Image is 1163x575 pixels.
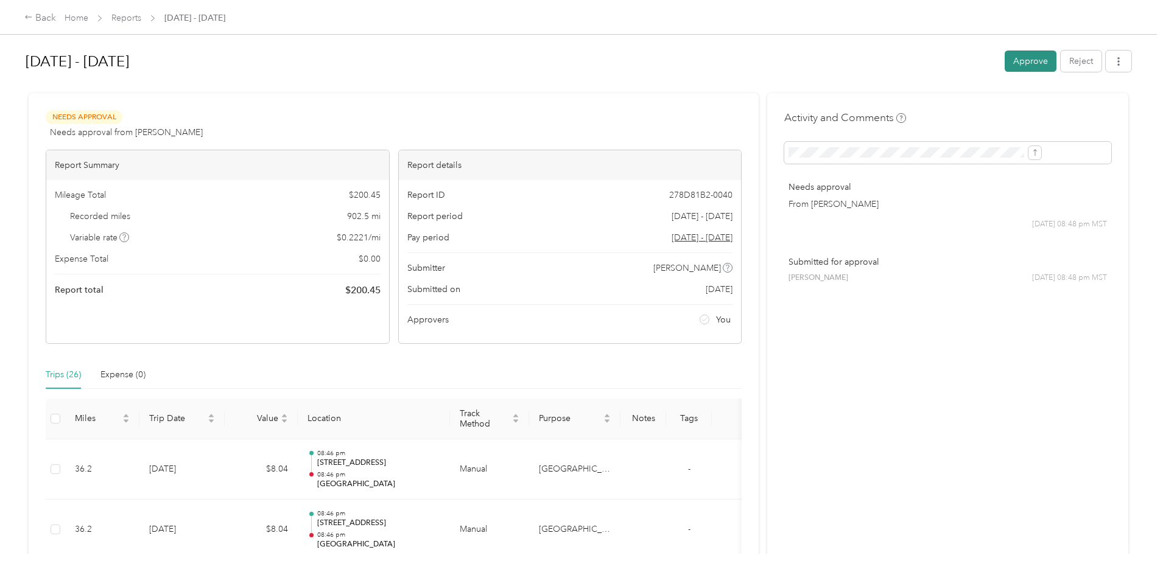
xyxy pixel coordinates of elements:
span: $ 0.00 [359,253,381,265]
span: [DATE] - [DATE] [672,210,733,223]
a: Reports [111,13,141,23]
span: $ 0.2221 / mi [337,231,381,244]
span: Report total [55,284,104,296]
th: Miles [65,399,139,439]
button: Reject [1061,51,1102,72]
span: caret-up [512,412,519,419]
span: caret-up [281,412,288,419]
span: Variable rate [70,231,130,244]
td: Manual [450,500,529,560]
h1: Aug 1 - 31, 2025 [26,47,996,76]
span: caret-down [208,417,215,425]
div: Report Summary [46,150,389,180]
td: Alta Southwest [529,500,620,560]
td: $8.04 [225,439,298,500]
td: $8.04 [225,500,298,560]
span: caret-up [122,412,130,419]
span: You [716,313,731,326]
th: Tags [666,399,712,439]
span: $ 200.45 [349,189,381,201]
span: [DATE] 08:48 pm MST [1032,219,1107,230]
span: caret-down [281,417,288,425]
div: Expense (0) [100,368,146,382]
p: [GEOGRAPHIC_DATA] [317,539,440,550]
span: Report period [407,210,463,223]
span: Expense Total [55,253,108,265]
p: From [PERSON_NAME] [789,198,1107,211]
p: [GEOGRAPHIC_DATA] [317,479,440,490]
span: [DATE] [706,283,733,296]
span: Needs approval from [PERSON_NAME] [50,126,203,139]
span: Trip Date [149,413,205,423]
span: 902.5 mi [347,210,381,223]
th: Location [298,399,450,439]
a: Home [65,13,88,23]
span: [DATE] 08:48 pm MST [1032,273,1107,284]
span: caret-up [208,412,215,419]
button: Approve [1005,51,1056,72]
p: Needs approval [789,181,1107,193]
span: Track Method [460,408,510,429]
span: 278D81B2-0040 [669,189,733,201]
span: Value [234,413,278,423]
span: caret-down [122,417,130,425]
span: [PERSON_NAME] [789,273,848,284]
iframe: Everlance-gr Chat Button Frame [1095,507,1163,575]
p: [STREET_ADDRESS] [317,518,440,529]
span: - [688,464,690,474]
span: $ 200.45 [345,283,381,298]
p: [STREET_ADDRESS] [317,458,440,469]
td: Manual [450,439,529,500]
div: Back [24,11,56,26]
span: Pay period [407,231,449,244]
span: Miles [75,413,120,423]
p: 08:46 pm [317,449,440,458]
h4: Activity and Comments [784,110,906,125]
td: [DATE] [139,500,225,560]
p: 08:46 pm [317,509,440,518]
th: Trip Date [139,399,225,439]
span: caret-down [512,417,519,425]
p: 08:46 pm [317,531,440,539]
span: - [688,524,690,534]
p: Submitted for approval [789,256,1107,268]
th: Notes [620,399,666,439]
div: Report details [399,150,742,180]
span: Report ID [407,189,445,201]
span: Purpose [539,413,601,423]
div: Trips (26) [46,368,81,382]
span: Needs Approval [46,110,122,124]
span: Mileage Total [55,189,106,201]
th: Value [225,399,298,439]
span: Submitted on [407,283,460,296]
td: 36.2 [65,500,139,560]
td: [DATE] [139,439,225,500]
th: Purpose [529,399,620,439]
span: Submitter [407,262,445,274]
td: 36.2 [65,439,139,500]
span: caret-down [603,417,611,425]
span: Go to pay period [672,231,733,244]
p: 08:46 pm [317,470,440,479]
td: Alta Southwest [529,439,620,500]
span: Approvers [407,313,449,326]
span: [PERSON_NAME] [653,262,721,274]
span: caret-up [603,412,611,419]
span: [DATE] - [DATE] [164,12,225,24]
th: Track Method [450,399,529,439]
span: Recorded miles [70,210,130,223]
